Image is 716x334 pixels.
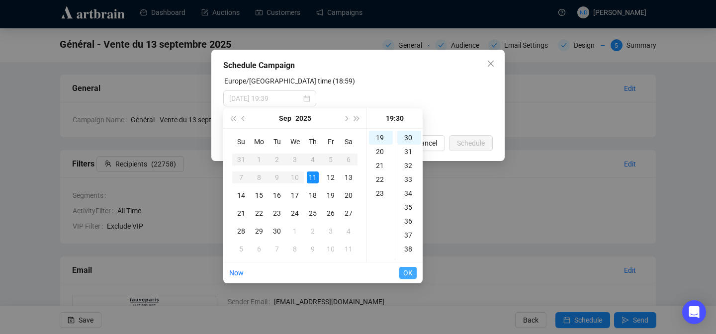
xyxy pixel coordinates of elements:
td: 2025-09-21 [232,204,250,222]
div: 37 [397,228,421,242]
div: 30 [271,225,283,237]
div: 21 [369,159,393,172]
div: 13 [343,171,355,183]
button: Previous month (PageUp) [238,108,249,128]
div: 3 [325,225,337,237]
button: Choose a year [295,108,311,128]
button: OK [399,267,417,279]
td: 2025-08-31 [232,151,250,168]
th: Tu [268,133,286,151]
div: 34 [397,186,421,200]
div: 28 [235,225,247,237]
div: 38 [397,242,421,256]
button: Schedule [449,135,493,151]
div: 22 [253,207,265,219]
td: 2025-09-19 [322,186,340,204]
td: 2025-09-27 [340,204,358,222]
td: 2025-09-16 [268,186,286,204]
div: 5 [325,154,337,166]
td: 2025-09-30 [268,222,286,240]
td: 2025-10-09 [304,240,322,258]
div: 1 [289,225,301,237]
td: 2025-09-18 [304,186,322,204]
td: 2025-09-23 [268,204,286,222]
td: 2025-09-01 [250,151,268,168]
div: 7 [235,171,247,183]
td: 2025-10-03 [322,222,340,240]
button: Cancel [408,135,445,151]
div: 23 [271,207,283,219]
div: 9 [307,243,319,255]
a: Now [229,269,244,277]
span: close [487,60,495,68]
div: 25 [307,207,319,219]
div: 23 [369,186,393,200]
td: 2025-09-26 [322,204,340,222]
div: 19 [369,131,393,145]
td: 2025-09-03 [286,151,304,168]
div: 4 [307,154,319,166]
button: Last year (Control + left) [227,108,238,128]
div: 14 [235,189,247,201]
div: 31 [397,145,421,159]
div: 16 [271,189,283,201]
td: 2025-10-10 [322,240,340,258]
button: Choose a month [279,108,291,128]
th: Th [304,133,322,151]
div: 8 [289,243,301,255]
span: OK [403,263,413,282]
div: 4 [343,225,355,237]
div: 20 [343,189,355,201]
td: 2025-09-20 [340,186,358,204]
th: Mo [250,133,268,151]
td: 2025-09-02 [268,151,286,168]
th: Fr [322,133,340,151]
td: 2025-10-07 [268,240,286,258]
td: 2025-10-11 [340,240,358,258]
div: 31 [235,154,247,166]
td: 2025-09-15 [250,186,268,204]
span: Cancel [416,138,437,149]
div: 21 [235,207,247,219]
div: 39 [397,256,421,270]
div: 17 [289,189,301,201]
div: 2 [307,225,319,237]
td: 2025-09-04 [304,151,322,168]
div: 2 [271,154,283,166]
td: 2025-09-05 [322,151,340,168]
div: 12 [325,171,337,183]
input: Select date [229,93,301,104]
div: 35 [397,200,421,214]
td: 2025-09-07 [232,168,250,186]
td: 2025-09-24 [286,204,304,222]
td: 2025-09-06 [340,151,358,168]
td: 2025-10-04 [340,222,358,240]
td: 2025-09-17 [286,186,304,204]
div: 19 [325,189,337,201]
div: 30 [397,131,421,145]
div: 27 [343,207,355,219]
td: 2025-09-10 [286,168,304,186]
td: 2025-09-28 [232,222,250,240]
div: 10 [289,171,301,183]
label: Europe/Paris time (18:59) [224,77,355,85]
td: 2025-09-29 [250,222,268,240]
div: 33 [397,172,421,186]
div: 1 [253,154,265,166]
div: 32 [397,159,421,172]
td: 2025-09-25 [304,204,322,222]
div: Schedule Campaign [223,60,493,72]
div: 26 [325,207,337,219]
div: 15 [253,189,265,201]
div: 10 [325,243,337,255]
div: 6 [343,154,355,166]
td: 2025-10-05 [232,240,250,258]
div: 7 [271,243,283,255]
div: Open Intercom Messenger [682,300,706,324]
div: 5 [235,243,247,255]
div: 18 [307,189,319,201]
th: Sa [340,133,358,151]
div: 11 [307,171,319,183]
button: Close [483,56,499,72]
div: 20 [369,145,393,159]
